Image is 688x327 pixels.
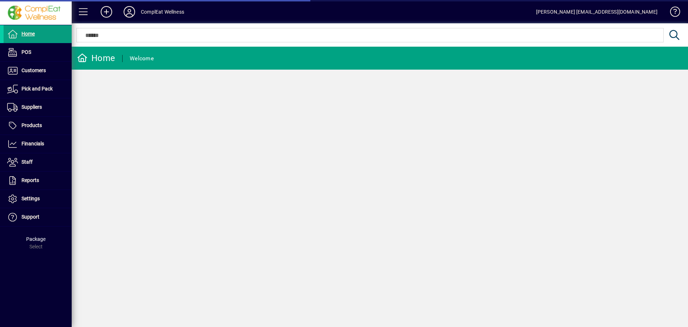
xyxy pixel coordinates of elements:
span: POS [21,49,31,55]
span: Staff [21,159,33,165]
span: Package [26,236,46,242]
span: Support [21,214,39,220]
a: POS [4,43,72,61]
div: ComplEat Wellness [141,6,184,18]
span: Suppliers [21,104,42,110]
span: Settings [21,196,40,201]
a: Pick and Pack [4,80,72,98]
button: Profile [118,5,141,18]
div: Home [77,52,115,64]
a: Support [4,208,72,226]
span: Home [21,31,35,37]
a: Knowledge Base [665,1,679,25]
a: Products [4,117,72,135]
span: Products [21,122,42,128]
a: Financials [4,135,72,153]
span: Reports [21,177,39,183]
a: Settings [4,190,72,208]
button: Add [95,5,118,18]
span: Pick and Pack [21,86,53,92]
div: Welcome [130,53,154,64]
div: [PERSON_NAME] [EMAIL_ADDRESS][DOMAIN_NAME] [536,6,658,18]
span: Customers [21,67,46,73]
a: Suppliers [4,98,72,116]
a: Staff [4,153,72,171]
span: Financials [21,141,44,146]
a: Reports [4,172,72,190]
a: Customers [4,62,72,80]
